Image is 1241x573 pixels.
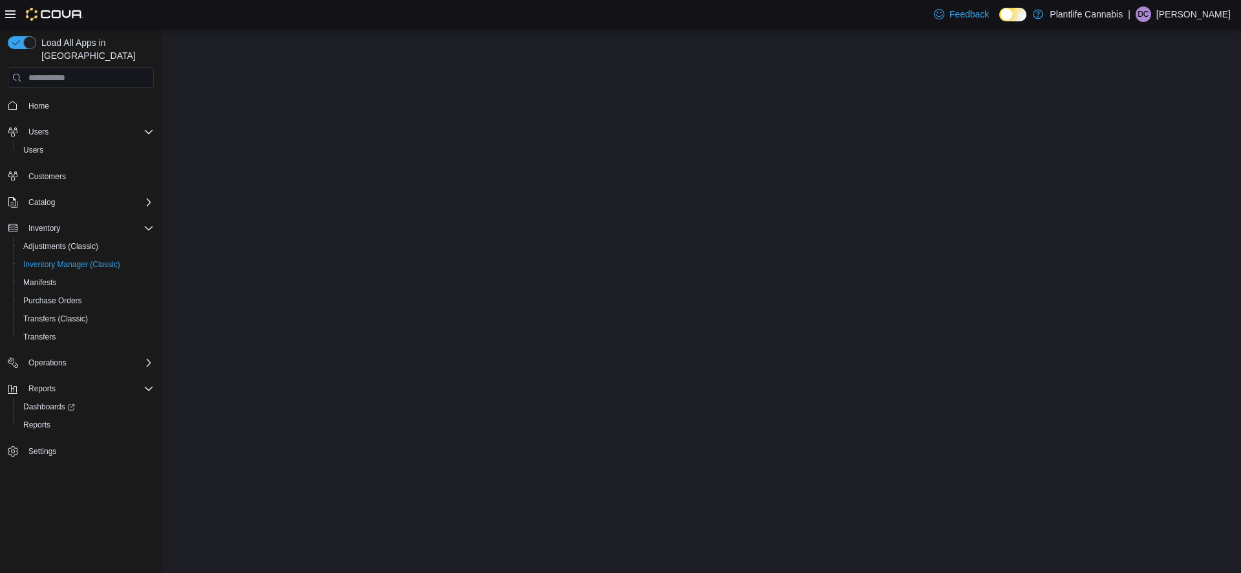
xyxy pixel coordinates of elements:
[23,195,154,210] span: Catalog
[23,124,54,140] button: Users
[1136,6,1151,22] div: Donna Chapman
[18,142,154,158] span: Users
[13,416,159,434] button: Reports
[23,443,154,459] span: Settings
[3,123,159,141] button: Users
[18,329,154,345] span: Transfers
[949,8,989,21] span: Feedback
[3,380,159,398] button: Reports
[3,96,159,114] button: Home
[23,355,72,371] button: Operations
[23,241,98,252] span: Adjustments (Classic)
[28,101,49,111] span: Home
[23,97,154,113] span: Home
[18,275,154,290] span: Manifests
[18,417,56,433] a: Reports
[23,381,154,396] span: Reports
[23,221,65,236] button: Inventory
[3,442,159,460] button: Settings
[23,444,61,459] a: Settings
[28,197,55,208] span: Catalog
[18,239,154,254] span: Adjustments (Classic)
[23,355,154,371] span: Operations
[26,8,83,21] img: Cova
[929,1,994,27] a: Feedback
[3,193,159,211] button: Catalog
[23,277,56,288] span: Manifests
[18,257,125,272] a: Inventory Manager (Classic)
[18,293,154,308] span: Purchase Orders
[36,36,154,62] span: Load All Apps in [GEOGRAPHIC_DATA]
[13,237,159,255] button: Adjustments (Classic)
[18,275,61,290] a: Manifests
[23,221,154,236] span: Inventory
[23,145,43,155] span: Users
[18,399,154,415] span: Dashboards
[23,332,56,342] span: Transfers
[23,296,82,306] span: Purchase Orders
[999,8,1026,21] input: Dark Mode
[28,127,48,137] span: Users
[23,195,60,210] button: Catalog
[13,274,159,292] button: Manifests
[23,124,154,140] span: Users
[23,259,120,270] span: Inventory Manager (Classic)
[18,417,154,433] span: Reports
[23,420,50,430] span: Reports
[28,446,56,457] span: Settings
[28,223,60,233] span: Inventory
[18,293,87,308] a: Purchase Orders
[23,381,61,396] button: Reports
[28,384,56,394] span: Reports
[13,310,159,328] button: Transfers (Classic)
[13,398,159,416] a: Dashboards
[18,257,154,272] span: Inventory Manager (Classic)
[1138,6,1149,22] span: DC
[28,358,67,368] span: Operations
[1128,6,1130,22] p: |
[999,21,1000,22] span: Dark Mode
[18,142,48,158] a: Users
[23,168,154,184] span: Customers
[3,167,159,186] button: Customers
[23,314,88,324] span: Transfers (Classic)
[3,354,159,372] button: Operations
[23,98,54,114] a: Home
[1156,6,1231,22] p: [PERSON_NAME]
[13,141,159,159] button: Users
[13,328,159,346] button: Transfers
[1050,6,1123,22] p: Plantlife Cannabis
[18,311,93,327] a: Transfers (Classic)
[13,292,159,310] button: Purchase Orders
[8,91,154,494] nav: Complex example
[23,402,75,412] span: Dashboards
[18,239,103,254] a: Adjustments (Classic)
[23,169,71,184] a: Customers
[18,399,80,415] a: Dashboards
[13,255,159,274] button: Inventory Manager (Classic)
[3,219,159,237] button: Inventory
[18,329,61,345] a: Transfers
[28,171,66,182] span: Customers
[18,311,154,327] span: Transfers (Classic)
